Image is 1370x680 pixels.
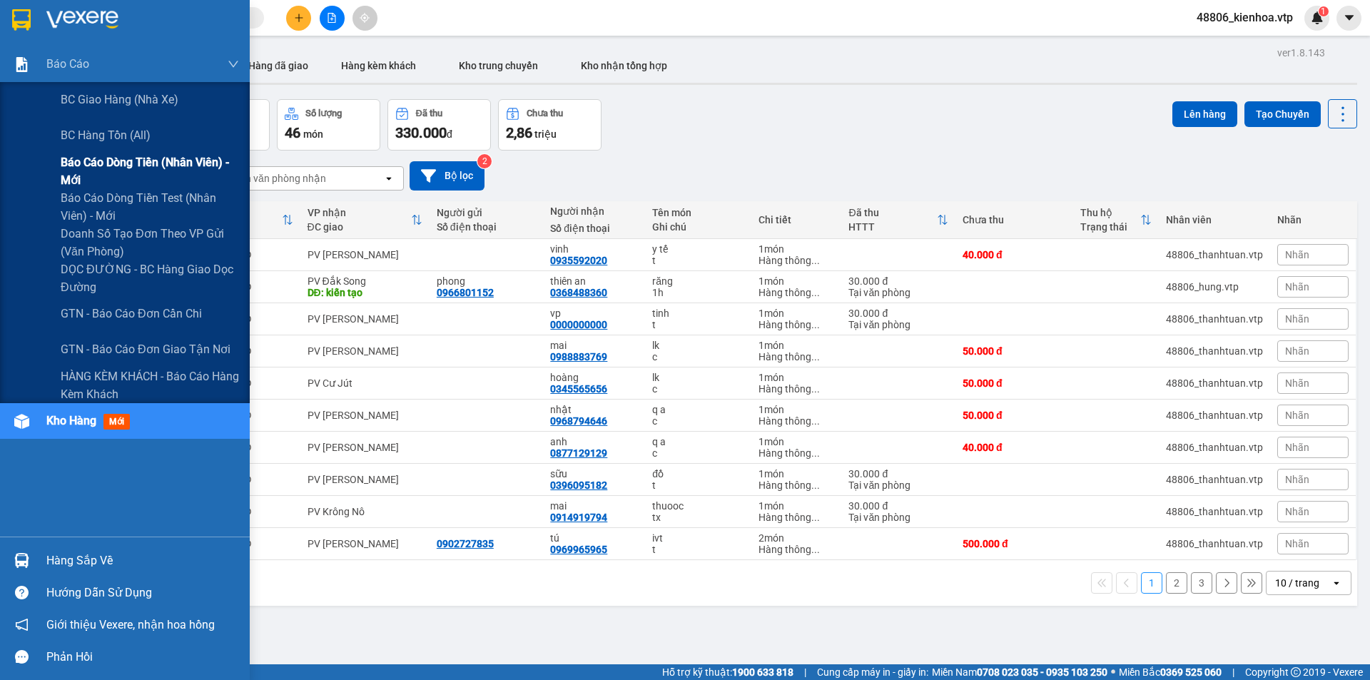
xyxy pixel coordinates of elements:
[1277,45,1325,61] div: ver 1.8.143
[550,468,638,479] div: sữu
[61,340,230,358] span: GTN - Báo cáo đơn giao tận nơi
[550,383,607,395] div: 0345565656
[550,500,638,512] div: mai
[550,287,607,298] div: 0368488360
[758,447,835,459] div: Hàng thông thường
[1285,506,1309,517] span: Nhãn
[277,99,380,151] button: Số lượng46món
[395,124,447,141] span: 330.000
[932,664,1107,680] span: Miền Nam
[652,436,744,447] div: q a
[1166,377,1263,389] div: 48806_thanhtuan.vtp
[811,544,820,555] span: ...
[61,367,239,403] span: HÀNG KÈM KHÁCH - Báo cáo hàng kèm khách
[848,308,948,319] div: 30.000 đ
[1166,214,1263,225] div: Nhân viên
[308,345,422,357] div: PV [PERSON_NAME]
[383,173,395,184] svg: open
[387,99,491,151] button: Đã thu330.000đ
[652,372,744,383] div: lk
[652,404,744,415] div: q a
[652,512,744,523] div: tx
[286,6,311,31] button: plus
[963,345,1066,357] div: 50.000 đ
[963,377,1066,389] div: 50.000 đ
[360,13,370,23] span: aim
[1285,313,1309,325] span: Nhãn
[308,538,422,549] div: PV [PERSON_NAME]
[300,201,430,239] th: Toggle SortBy
[437,275,537,287] div: phong
[811,351,820,362] span: ...
[410,161,484,191] button: Bộ lọc
[652,415,744,427] div: c
[848,319,948,330] div: Tại văn phòng
[652,544,744,555] div: t
[652,479,744,491] div: t
[15,586,29,599] span: question-circle
[550,372,638,383] div: hoàng
[758,351,835,362] div: Hàng thông thường
[811,415,820,427] span: ...
[758,532,835,544] div: 2 món
[308,377,422,389] div: PV Cư Jút
[15,650,29,664] span: message
[963,214,1066,225] div: Chưa thu
[848,207,937,218] div: Đã thu
[327,13,337,23] span: file-add
[758,308,835,319] div: 1 món
[652,383,744,395] div: c
[652,468,744,479] div: đồ
[848,221,937,233] div: HTTT
[652,255,744,266] div: t
[758,340,835,351] div: 1 món
[652,340,744,351] div: lk
[811,512,820,523] span: ...
[1331,577,1342,589] svg: open
[308,207,411,218] div: VP nhận
[1343,11,1356,24] span: caret-down
[963,249,1066,260] div: 40.000 đ
[1275,576,1319,590] div: 10 / trang
[1166,281,1263,293] div: 48806_hung.vtp
[758,287,835,298] div: Hàng thông thường
[811,447,820,459] span: ...
[1119,664,1222,680] span: Miền Bắc
[652,319,744,330] div: t
[652,287,744,298] div: 1h
[308,410,422,421] div: PV [PERSON_NAME]
[46,646,239,668] div: Phản hồi
[758,436,835,447] div: 1 món
[758,544,835,555] div: Hàng thông thường
[308,442,422,453] div: PV [PERSON_NAME]
[1232,664,1234,680] span: |
[534,128,557,140] span: triệu
[506,124,532,141] span: 2,86
[550,275,638,287] div: thiên an
[14,414,29,429] img: warehouse-icon
[550,512,607,523] div: 0914919794
[1080,207,1140,218] div: Thu hộ
[550,319,607,330] div: 0000000000
[61,153,239,189] span: Báo cáo dòng tiền (nhân viên) - mới
[550,223,638,234] div: Số điện thoại
[811,479,820,491] span: ...
[447,128,452,140] span: đ
[758,214,835,225] div: Chi tiết
[1166,442,1263,453] div: 48806_thanhtuan.vtp
[848,275,948,287] div: 30.000 đ
[758,404,835,415] div: 1 món
[1166,313,1263,325] div: 48806_thanhtuan.vtp
[550,340,638,351] div: mai
[977,666,1107,678] strong: 0708 023 035 - 0935 103 250
[652,308,744,319] div: tinh
[498,99,602,151] button: Chưa thu2,86 triệu
[527,108,563,118] div: Chưa thu
[1336,6,1361,31] button: caret-down
[550,205,638,217] div: Người nhận
[1244,101,1321,127] button: Tạo Chuyến
[320,6,345,31] button: file-add
[758,415,835,427] div: Hàng thông thường
[848,512,948,523] div: Tại văn phòng
[1311,11,1324,24] img: icon-new-feature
